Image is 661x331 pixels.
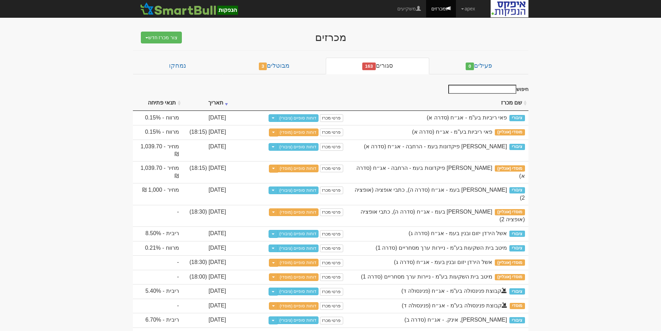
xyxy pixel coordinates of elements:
td: [DATE] (18:30) [183,205,230,227]
span: ציבורי [509,317,525,323]
a: פרטי מכרז [320,187,343,194]
span: קבוצת פנינסולה בע"מ - אג״ח (פנינסולה ד) [402,303,507,308]
a: דוחות סופיים (מוסדי) [278,259,319,266]
span: 163 [362,63,376,70]
a: דוחות סופיים (ציבורי) [277,143,319,151]
td: - [133,270,183,284]
td: [DATE] (18:00) [183,270,230,284]
a: דוחות סופיים (ציבורי) [277,114,319,122]
span: מוסדי (אונליין) [495,209,525,215]
td: מרווח - 0.15% [133,111,183,125]
td: מרווח - 0.21% [133,241,183,256]
th: תנאי פתיחה : activate to sort column ascending [133,96,183,111]
td: [DATE] [183,183,230,205]
td: ריבית - 6.70% [133,313,183,328]
a: פרטי מכרז [320,208,343,216]
td: מרווח - 0.15% [133,125,183,140]
td: מחיר - 1,000 ₪ [133,183,183,205]
span: ציבורי [509,144,525,150]
td: - [133,255,183,270]
span: סטרוברי פילדס ריט, אינק. - אג״ח (סדרה ב) [404,317,507,323]
a: פרטי מכרז [320,273,343,281]
span: לוינסקי עופר בעמ - אג״ח (סדרה ה), כתבי אופציה (אופציה 2) [361,209,525,223]
span: ציבורי [509,115,525,121]
th: תאריך : activate to sort column ascending [183,96,230,111]
a: דוחות סופיים (ציבורי) [277,245,319,252]
a: דוחות סופיים (ציבורי) [277,187,319,194]
a: פעילים [429,58,528,74]
td: מחיר - 1,039.70 ₪ [133,140,183,162]
a: דוחות סופיים (ציבורי) [277,288,319,295]
a: דוחות סופיים (מוסדי) [278,129,319,136]
span: לוינסקי עופר בעמ - אג״ח (סדרה ה), כתבי אופציה (אופציה 2) [355,187,525,201]
span: פאי ריביות בע"מ - אג״ח (סדרה א) [412,129,492,135]
span: מיטב בית השקעות בע"מ - ניירות ערך מסחריים (סדרה 1) [361,274,492,280]
a: פרטי מכרז [320,302,343,310]
td: - [133,205,183,227]
span: פאי פלוס פיקדונות בעמ - הרחבה - אג״ח (סדרה א) [364,143,507,149]
span: ציבורי [509,231,525,237]
a: נמחקו [133,58,222,74]
button: צור מכרז חדש [141,32,182,43]
td: [DATE] (18:15) [183,161,230,183]
span: מוסדי (אונליין) [495,165,525,172]
td: ריבית - 5.40% [133,284,183,299]
input: חיפוש [448,85,516,94]
td: [DATE] (18:30) [183,255,230,270]
a: דוחות סופיים (מוסדי) [278,273,319,281]
span: מוסדי [510,303,525,309]
label: חיפוש [446,85,528,94]
span: פאי פלוס פיקדונות בעמ - הרחבה - אג״ח (סדרה א) [356,165,525,179]
span: 0 [466,63,474,70]
span: מוסדי (אונליין) [495,274,525,280]
a: פרטי מכרז [320,317,343,324]
a: דוחות סופיים (ציבורי) [277,230,319,238]
span: קבוצת פנינסולה בע"מ - אג״ח (פנינסולה ד) [401,288,507,294]
a: פרטי מכרז [320,114,343,122]
th: שם מכרז : activate to sort column ascending [347,96,528,111]
a: פרטי מכרז [320,129,343,136]
a: מבוטלים [222,58,326,74]
a: דוחות סופיים (מוסדי) [278,165,319,172]
td: [DATE] (18:15) [183,125,230,140]
a: פרטי מכרז [320,288,343,296]
a: פרטי מכרז [320,245,343,252]
span: מיטב בית השקעות בע"מ - ניירות ערך מסחריים (סדרה 1) [376,245,507,251]
a: דוחות סופיים (ציבורי) [277,316,319,324]
a: פרטי מכרז [320,143,343,151]
td: ריבית - 8.50% [133,226,183,241]
span: פאי ריביות בע"מ - אג״ח (סדרה א) [427,115,507,121]
a: סגורים [326,58,429,74]
td: [DATE] [183,313,230,328]
a: פרטי מכרז [320,230,343,238]
td: [DATE] [183,299,230,313]
span: מוסדי (אונליין) [495,129,525,135]
td: [DATE] [183,241,230,256]
td: - [133,299,183,313]
span: אשל הירדן יזום ובנין בעמ - אג״ח (סדרה ג) [394,259,492,265]
a: פרטי מכרז [320,259,343,267]
span: ציבורי [509,288,525,295]
td: [DATE] [183,284,230,299]
div: מכרזים [195,32,466,43]
span: ציבורי [509,187,525,193]
span: ציבורי [509,245,525,251]
img: SmartBull Logo [138,2,240,16]
td: [DATE] [183,226,230,241]
span: מוסדי (אונליין) [495,259,525,266]
a: דוחות סופיים (מוסדי) [278,302,319,310]
td: מחיר - 1,039.70 ₪ [133,161,183,183]
a: פרטי מכרז [320,165,343,172]
td: [DATE] [183,140,230,162]
a: דוחות סופיים (מוסדי) [278,208,319,216]
span: 3 [259,63,267,70]
span: אשל הירדן יזום ובנין בעמ - אג״ח (סדרה ג) [409,230,507,236]
td: [DATE] [183,111,230,125]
